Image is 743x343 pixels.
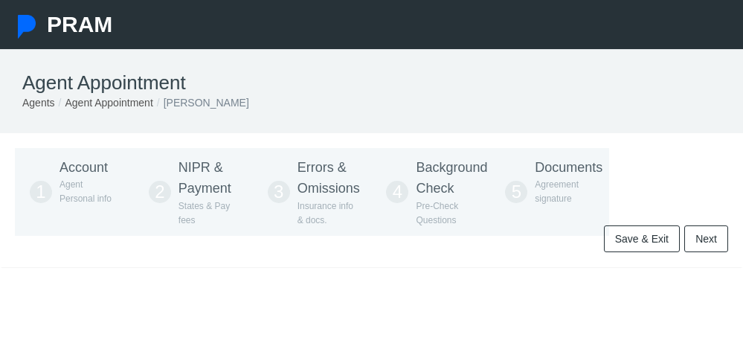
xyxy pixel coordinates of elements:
[59,178,119,206] p: Agent Personal info
[47,12,112,36] span: PRAM
[535,178,594,206] p: Agreement signature
[297,160,360,196] span: Errors & Omissions
[684,225,728,252] a: Next
[416,160,487,196] span: Background Check
[535,160,602,175] span: Documents
[297,199,357,228] p: Insurance info & docs.
[149,181,171,203] span: 2
[178,160,231,196] span: NIPR & Payment
[604,225,680,252] a: Save & Exit
[55,94,153,111] li: Agent Appointment
[30,181,52,203] span: 1
[153,94,249,111] li: [PERSON_NAME]
[15,15,39,39] img: Pram Partner
[505,181,527,203] span: 5
[22,94,55,111] li: Agents
[268,181,290,203] span: 3
[386,181,408,203] span: 4
[59,160,108,175] span: Account
[22,71,721,94] h1: Agent Appointment
[178,199,238,228] p: States & Pay fees
[416,199,475,228] p: Pre-Check Questions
